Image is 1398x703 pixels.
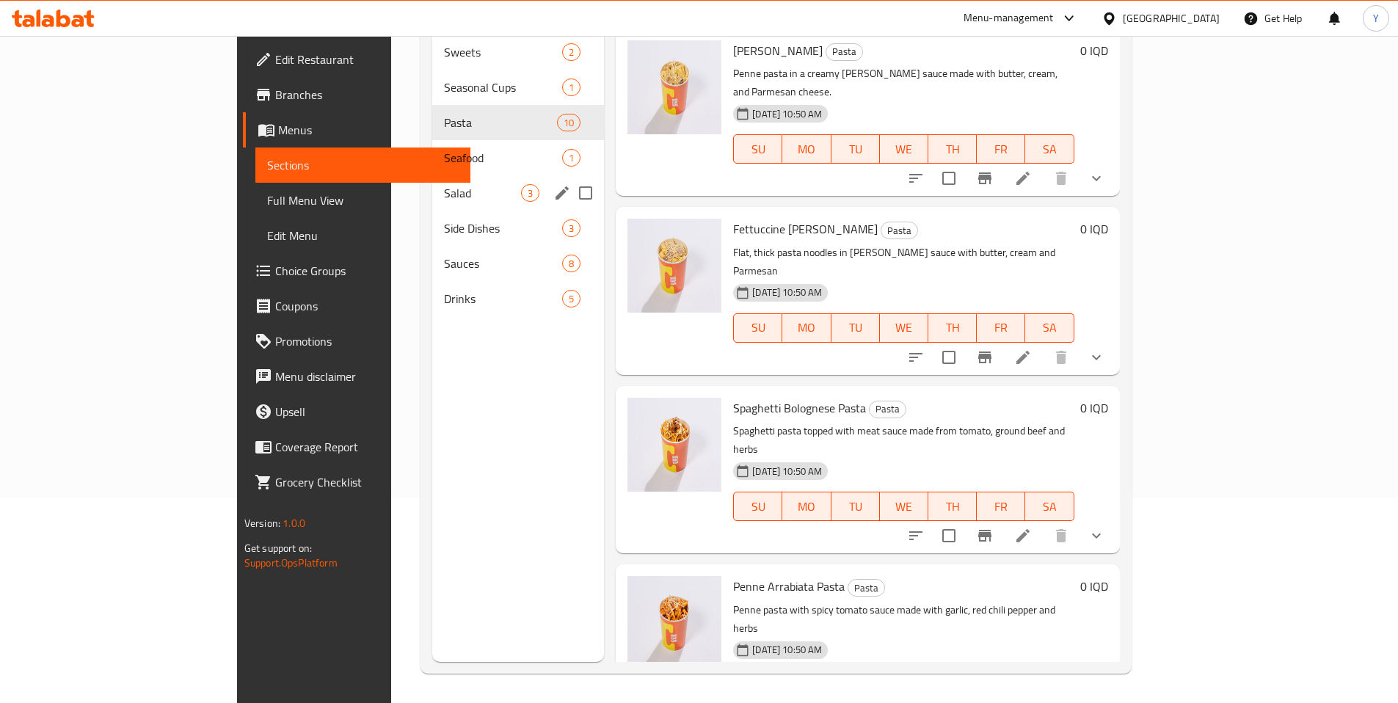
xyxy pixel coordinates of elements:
a: Coupons [243,288,470,324]
div: items [562,290,580,307]
button: SA [1025,313,1074,343]
span: 3 [563,222,580,236]
button: MO [782,492,831,521]
a: Full Menu View [255,183,470,218]
a: Upsell [243,394,470,429]
span: [DATE] 10:50 AM [746,107,828,121]
button: FR [977,134,1025,164]
button: SA [1025,134,1074,164]
p: Penne pasta in a creamy [PERSON_NAME] sauce made with butter, cream, and Parmesan cheese. [733,65,1074,101]
span: Branches [275,86,459,103]
div: Menu-management [964,10,1054,27]
div: Side Dishes3 [432,211,604,246]
div: Pasta [869,401,906,418]
button: TU [831,492,880,521]
button: SU [733,134,782,164]
span: TU [837,317,874,338]
button: FR [977,313,1025,343]
a: Coverage Report [243,429,470,465]
span: FR [983,317,1019,338]
a: Menus [243,112,470,147]
img: Penne Alfredo Pasta [627,40,721,134]
div: items [562,255,580,272]
a: Edit menu item [1014,349,1032,366]
span: 1 [563,151,580,165]
span: Menu disclaimer [275,368,459,385]
h6: 0 IQD [1080,398,1108,418]
a: Edit menu item [1014,527,1032,544]
div: Sauces8 [432,246,604,281]
span: 5 [563,292,580,306]
img: Spaghetti Bolognese Pasta [627,398,721,492]
button: sort-choices [898,161,933,196]
span: TH [934,139,971,160]
span: SU [740,139,776,160]
span: Version: [244,514,280,533]
div: Pasta10 [432,105,604,140]
p: Spaghetti pasta topped with meat sauce made from tomato, ground beef and herbs [733,422,1074,459]
span: TH [934,496,971,517]
span: 3 [522,186,539,200]
img: Fettuccine Alfredo Pasta [627,219,721,313]
button: Branch-specific-item [967,161,1002,196]
button: edit [551,182,573,204]
div: items [521,184,539,202]
span: Sweets [444,43,562,61]
button: TU [831,313,880,343]
button: FR [977,492,1025,521]
span: SA [1031,317,1068,338]
span: Fettuccine [PERSON_NAME] [733,218,878,240]
span: Menus [278,121,459,139]
nav: Menu sections [432,29,604,322]
span: TH [934,317,971,338]
span: WE [886,496,922,517]
div: Seasonal Cups1 [432,70,604,105]
div: items [562,149,580,167]
h6: 0 IQD [1080,219,1108,239]
span: Select to update [933,342,964,373]
a: Edit Menu [255,218,470,253]
span: Promotions [275,332,459,350]
a: Menu disclaimer [243,359,470,394]
a: Support.OpsPlatform [244,553,338,572]
button: delete [1044,518,1079,553]
a: Sections [255,147,470,183]
span: Select to update [933,163,964,194]
span: SA [1031,496,1068,517]
div: Drinks5 [432,281,604,316]
span: Penne Arrabiata Pasta [733,575,845,597]
span: WE [886,139,922,160]
span: Sauces [444,255,562,272]
button: delete [1044,340,1079,375]
button: SU [733,492,782,521]
span: SU [740,496,776,517]
div: Pasta [826,43,863,61]
button: TU [831,134,880,164]
span: MO [788,317,825,338]
span: MO [788,496,825,517]
span: Coupons [275,297,459,315]
img: Penne Arrabiata Pasta [627,576,721,670]
span: 1 [563,81,580,95]
span: TU [837,139,874,160]
span: Spaghetti Bolognese Pasta [733,397,866,419]
button: Branch-specific-item [967,340,1002,375]
span: 10 [558,116,580,130]
span: Y [1373,10,1379,26]
button: MO [782,313,831,343]
span: [DATE] 10:50 AM [746,643,828,657]
span: 2 [563,45,580,59]
span: TU [837,496,874,517]
span: Coverage Report [275,438,459,456]
span: WE [886,317,922,338]
button: delete [1044,161,1079,196]
span: Edit Restaurant [275,51,459,68]
div: Seasonal Cups [444,79,562,96]
span: Pasta [444,114,557,131]
div: Pasta [848,579,885,597]
a: Promotions [243,324,470,359]
h6: 0 IQD [1080,576,1108,597]
span: [DATE] 10:50 AM [746,285,828,299]
div: Pasta [881,222,918,239]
